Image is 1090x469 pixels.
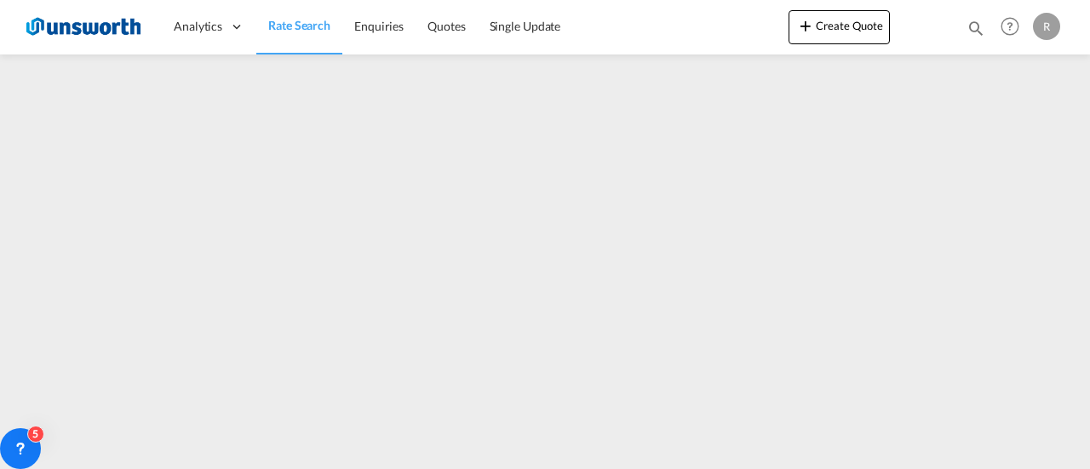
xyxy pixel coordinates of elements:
[789,10,890,44] button: icon-plus 400-fgCreate Quote
[427,19,465,33] span: Quotes
[795,15,816,36] md-icon: icon-plus 400-fg
[26,8,141,46] img: 3748d800213711f08852f18dcb6d8936.jpg
[995,12,1024,41] span: Help
[1033,13,1060,40] div: R
[268,18,330,32] span: Rate Search
[967,19,985,44] div: icon-magnify
[967,19,985,37] md-icon: icon-magnify
[995,12,1033,43] div: Help
[490,19,561,33] span: Single Update
[354,19,404,33] span: Enquiries
[174,18,222,35] span: Analytics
